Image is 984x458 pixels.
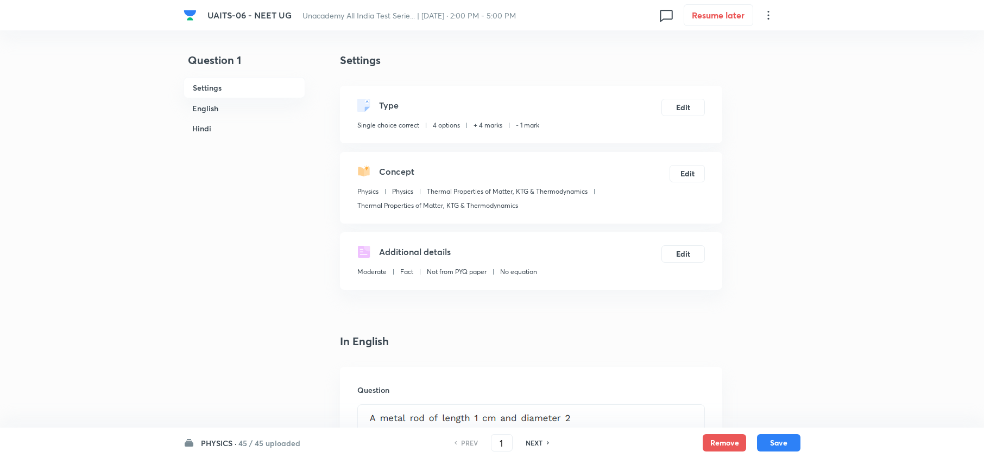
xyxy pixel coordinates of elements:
h6: PHYSICS · [201,437,237,449]
span: UAITS-06 - NEET UG [207,9,292,21]
img: questionType.svg [357,99,370,112]
h6: NEXT [526,438,543,448]
h4: In English [340,333,722,349]
p: + 4 marks [474,120,502,130]
button: Save [757,434,800,451]
h4: Settings [340,52,722,68]
p: Thermal Properties of Matter, KTG & Thermodynamics [427,187,588,196]
img: questionDetails.svg [357,245,370,258]
h6: 45 / 45 uploaded [238,437,300,449]
img: Company Logo [184,9,197,22]
a: Company Logo [184,9,199,22]
span: Unacademy All India Test Serie... | [DATE] · 2:00 PM - 5:00 PM [302,10,516,21]
h6: English [184,98,305,118]
p: Physics [392,187,413,196]
p: Thermal Properties of Matter, KTG & Thermodynamics [357,201,518,211]
button: Edit [670,165,705,182]
p: Fact [400,267,413,277]
p: Moderate [357,267,387,277]
p: Physics [357,187,379,196]
h5: Concept [379,165,414,178]
h6: Hindi [184,118,305,138]
img: questionConcept.svg [357,165,370,178]
h6: Settings [184,77,305,98]
h6: Question [357,384,705,396]
button: Resume later [684,4,753,26]
p: Not from PYQ paper [427,267,487,277]
h5: Type [379,99,399,112]
h5: Additional details [379,245,451,258]
p: - 1 mark [516,120,539,130]
button: Edit [661,245,705,263]
h4: Question 1 [184,52,305,77]
button: Remove [703,434,746,451]
h6: PREV [461,438,478,448]
button: Edit [661,99,705,116]
p: 4 options [433,120,460,130]
p: No equation [500,267,537,277]
p: Single choice correct [357,120,419,130]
